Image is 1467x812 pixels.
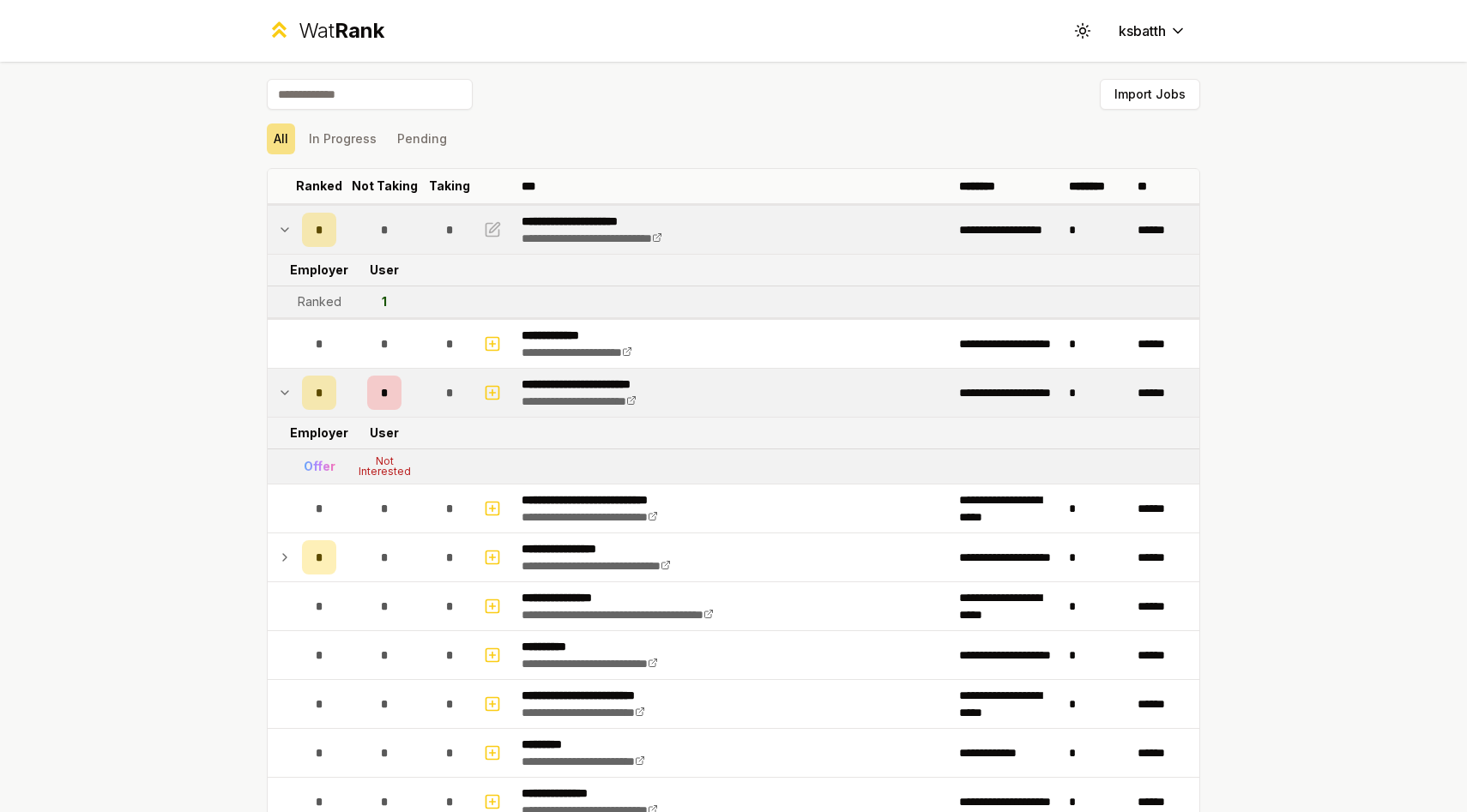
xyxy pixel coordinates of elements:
td: User [343,418,426,448]
button: Import Jobs [1100,79,1200,110]
div: Ranked [298,293,341,310]
button: In Progress [302,123,383,154]
button: All [267,123,295,154]
a: WatRank [267,17,384,45]
div: Offer [304,458,335,475]
div: Not Interested [350,456,419,477]
td: Employer [295,255,343,286]
div: 1 [382,293,387,310]
p: Taking [429,177,470,195]
button: Pending [390,123,454,154]
p: Not Taking [352,177,418,195]
p: Ranked [296,177,342,195]
span: ksbatth [1119,21,1166,41]
div: Wat [299,17,384,45]
button: ksbatth [1105,15,1200,46]
span: Rank [335,18,384,43]
td: Employer [295,418,343,448]
td: User [343,255,426,286]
